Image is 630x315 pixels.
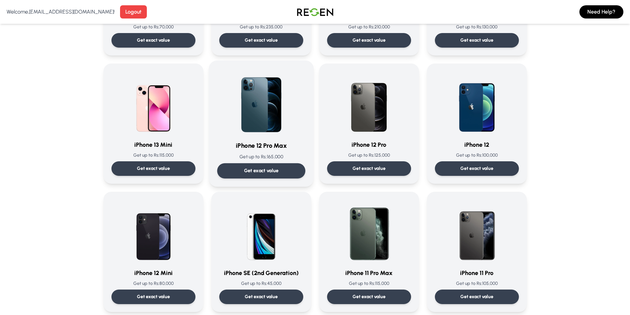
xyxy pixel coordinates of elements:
img: iPhone 12 [445,71,509,135]
p: Get up to Rs: 105,000 [435,280,519,287]
p: Get exact value [244,167,278,174]
p: Get up to Rs: 115,000 [111,152,195,159]
p: Get up to Rs: 80,000 [111,280,195,287]
p: Get up to Rs: 115,000 [327,280,411,287]
p: Get exact value [137,294,170,300]
img: iPhone 12 Mini [122,200,185,263]
button: Need Help? [579,5,623,19]
p: Get exact value [460,165,493,172]
img: iPhone 13 Mini [122,71,185,135]
img: iPhone 12 Pro [337,71,401,135]
p: Get exact value [137,165,170,172]
p: Get up to Rs: 45,000 [219,280,303,287]
p: Welcome, [EMAIL_ADDRESS][DOMAIN_NAME] ! [7,8,115,16]
p: Get up to Rs: 165,000 [217,153,305,160]
p: Get up to Rs: 235,000 [219,24,303,30]
p: Get exact value [353,37,386,44]
p: Get exact value [353,165,386,172]
p: Get up to Rs: 70,000 [111,24,195,30]
p: Get up to Rs: 125,000 [327,152,411,159]
p: Get exact value [245,37,278,44]
img: Logo [292,3,338,21]
h3: iPhone 12 Pro Max [217,141,305,151]
img: iPhone 11 Pro [445,200,509,263]
p: Get exact value [460,37,493,44]
img: iPhone 12 Pro Max [228,69,295,136]
h3: iPhone 12 Pro [327,140,411,149]
p: Get exact value [460,294,493,300]
p: Get up to Rs: 210,000 [327,24,411,30]
p: Get up to Rs: 100,000 [435,152,519,159]
p: Get up to Rs: 130,000 [435,24,519,30]
img: iPhone 11 Pro Max [337,200,401,263]
h3: iPhone 12 [435,140,519,149]
h3: iPhone 11 Pro [435,268,519,278]
img: iPhone SE (2nd Generation) [230,200,293,263]
h3: iPhone 13 Mini [111,140,195,149]
h3: iPhone 11 Pro Max [327,268,411,278]
p: Get exact value [245,294,278,300]
h3: iPhone SE (2nd Generation) [219,268,303,278]
p: Get exact value [137,37,170,44]
p: Get exact value [353,294,386,300]
h3: iPhone 12 Mini [111,268,195,278]
button: Logout [120,5,147,19]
